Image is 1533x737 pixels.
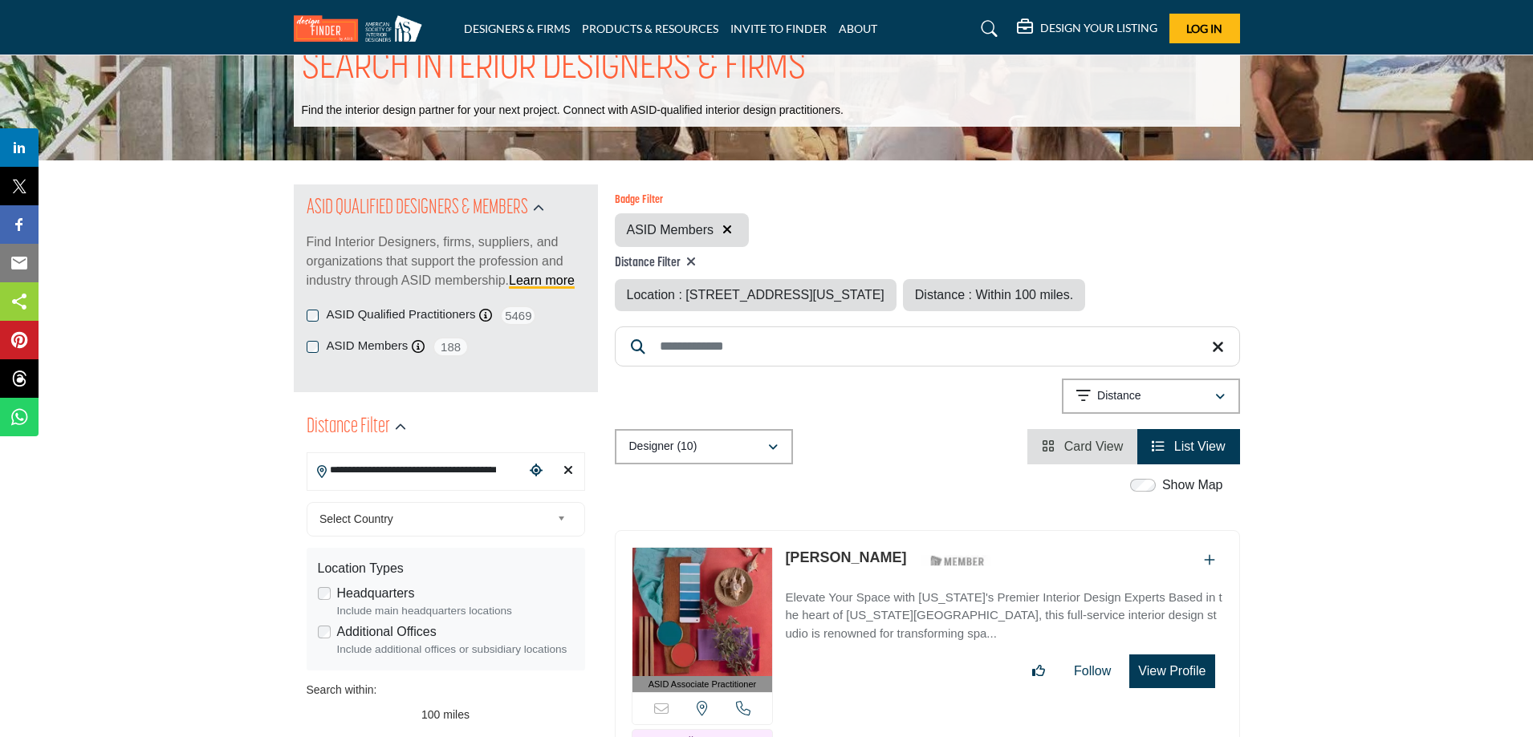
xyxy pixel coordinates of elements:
[615,194,749,208] h6: Badge Filter
[307,413,390,442] h2: Distance Filter
[582,22,718,35] a: PRODUCTS & RESOURCES
[1169,14,1240,43] button: Log In
[509,273,575,287] a: Learn more
[921,551,994,571] img: ASID Members Badge Icon
[327,306,476,324] label: ASID Qualified Practitioners
[307,194,528,223] h2: ASID QUALIFIED DESIGNERS & MEMBERS
[915,288,1073,302] span: Distance : Within 100 miles.
[1062,379,1240,414] button: Distance
[337,642,574,658] div: Include additional offices or subsidiary locations
[302,103,844,119] p: Find the interior design partner for your next project. Connect with ASID-qualified interior desi...
[1204,553,1215,567] a: Add To List
[307,341,319,353] input: ASID Members checkbox
[337,622,437,642] label: Additional Offices
[629,439,697,455] p: Designer (10)
[464,22,570,35] a: DESIGNERS & FIRMS
[839,22,877,35] a: ABOUT
[785,547,906,569] p: Annie Leslau
[1063,655,1121,687] button: Follow
[785,589,1222,643] p: Elevate Your Space with [US_STATE]'s Premier Interior Design Experts Based in the heart of [US_ST...
[1129,654,1214,688] button: View Profile
[1152,439,1225,453] a: View List
[1042,439,1123,453] a: View Card
[302,43,806,93] h1: SEARCH INTERIOR DESIGNERS & FIRMS
[615,255,1086,271] h4: Distance Filter
[1162,476,1223,495] label: Show Map
[337,603,574,619] div: Include main headquarters locations
[327,337,409,355] label: ASID Members
[1022,655,1055,687] button: Like listing
[318,559,574,578] div: Location Types
[1064,439,1124,453] span: Card View
[433,337,469,357] span: 188
[1186,22,1222,35] span: Log In
[966,16,1008,42] a: Search
[1027,429,1137,464] li: Card View
[556,454,580,488] div: Clear search location
[421,708,470,721] span: 100 miles
[627,221,714,240] span: ASID Members
[785,549,906,565] a: [PERSON_NAME]
[307,455,524,486] input: Search Location
[1017,19,1157,38] div: DESIGN YOUR LISTING
[627,288,884,302] span: Location : [STREET_ADDRESS][US_STATE]
[730,22,827,35] a: INVITE TO FINDER
[615,429,793,464] button: Designer (10)
[307,682,585,699] div: Search within:
[307,233,585,290] p: Find Interior Designers, firms, suppliers, and organizations that support the profession and indu...
[1174,439,1226,453] span: List View
[649,678,757,691] span: ASID Associate Practitioner
[294,15,430,42] img: Site Logo
[500,306,536,326] span: 5469
[319,509,551,528] span: Select Country
[632,548,773,693] a: ASID Associate Practitioner
[524,454,548,488] div: Choose your current location
[1137,429,1239,464] li: List View
[632,548,773,676] img: Annie Leslau
[785,579,1222,643] a: Elevate Your Space with [US_STATE]'s Premier Interior Design Experts Based in the heart of [US_ST...
[1040,21,1157,35] h5: DESIGN YOUR LISTING
[337,584,415,603] label: Headquarters
[615,326,1240,366] input: Search Keyword
[307,310,319,322] input: ASID Qualified Practitioners checkbox
[1097,388,1141,404] p: Distance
